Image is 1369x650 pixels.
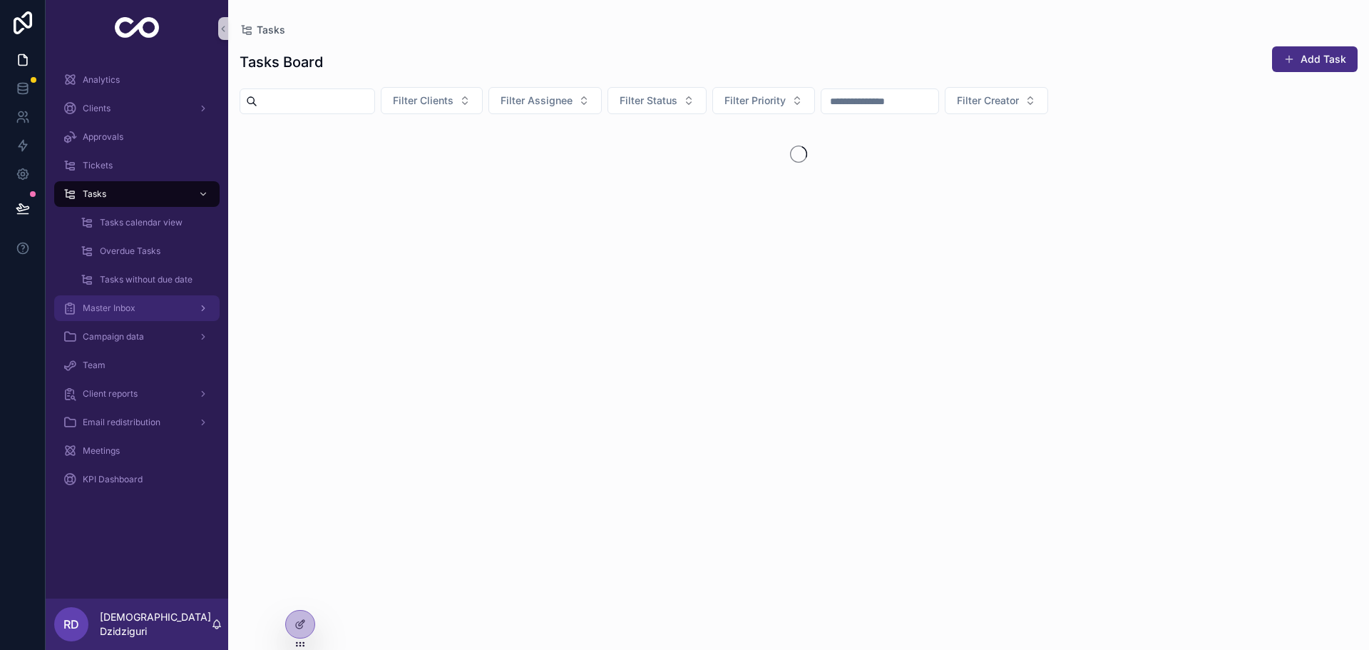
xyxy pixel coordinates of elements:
span: Tasks calendar view [100,217,183,228]
a: KPI Dashboard [54,467,220,492]
span: Campaign data [83,331,144,342]
span: Tasks [257,23,285,37]
a: Campaign data [54,324,220,350]
a: Tasks [54,181,220,207]
a: Master Inbox [54,295,220,321]
button: Add Task [1272,46,1358,72]
span: Analytics [83,74,120,86]
button: Select Button [488,87,602,114]
span: Tasks [83,188,106,200]
a: Analytics [54,67,220,93]
span: Approvals [83,131,123,143]
span: Client reports [83,388,138,400]
div: scrollable content [46,57,228,511]
span: Filter Creator [957,93,1019,108]
button: Select Button [381,87,483,114]
a: Overdue Tasks [71,238,220,264]
span: Clients [83,103,111,114]
a: Clients [54,96,220,121]
button: Select Button [945,87,1048,114]
a: Tasks without due date [71,267,220,293]
span: Overdue Tasks [100,245,160,257]
img: App logo [115,17,160,40]
a: Tickets [54,153,220,178]
a: Team [54,352,220,378]
button: Select Button [607,87,707,114]
a: Approvals [54,124,220,150]
a: Meetings [54,438,220,464]
span: Filter Assignee [501,93,573,108]
button: Select Button [712,87,815,114]
span: Filter Status [620,93,677,108]
span: Filter Clients [393,93,453,108]
a: Client reports [54,381,220,407]
span: Master Inbox [83,303,135,314]
span: Filter Priority [724,93,786,108]
a: Tasks [240,23,285,37]
span: Email redistribution [83,417,160,428]
span: Team [83,360,106,371]
a: Email redistribution [54,410,220,435]
span: RD [63,616,79,633]
a: Tasks calendar view [71,210,220,235]
span: Tickets [83,160,113,171]
span: KPI Dashboard [83,474,143,485]
span: Tasks without due date [100,274,193,285]
p: [DEMOGRAPHIC_DATA] Dzidziguri [100,610,211,639]
span: Meetings [83,445,120,457]
h1: Tasks Board [240,52,323,72]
